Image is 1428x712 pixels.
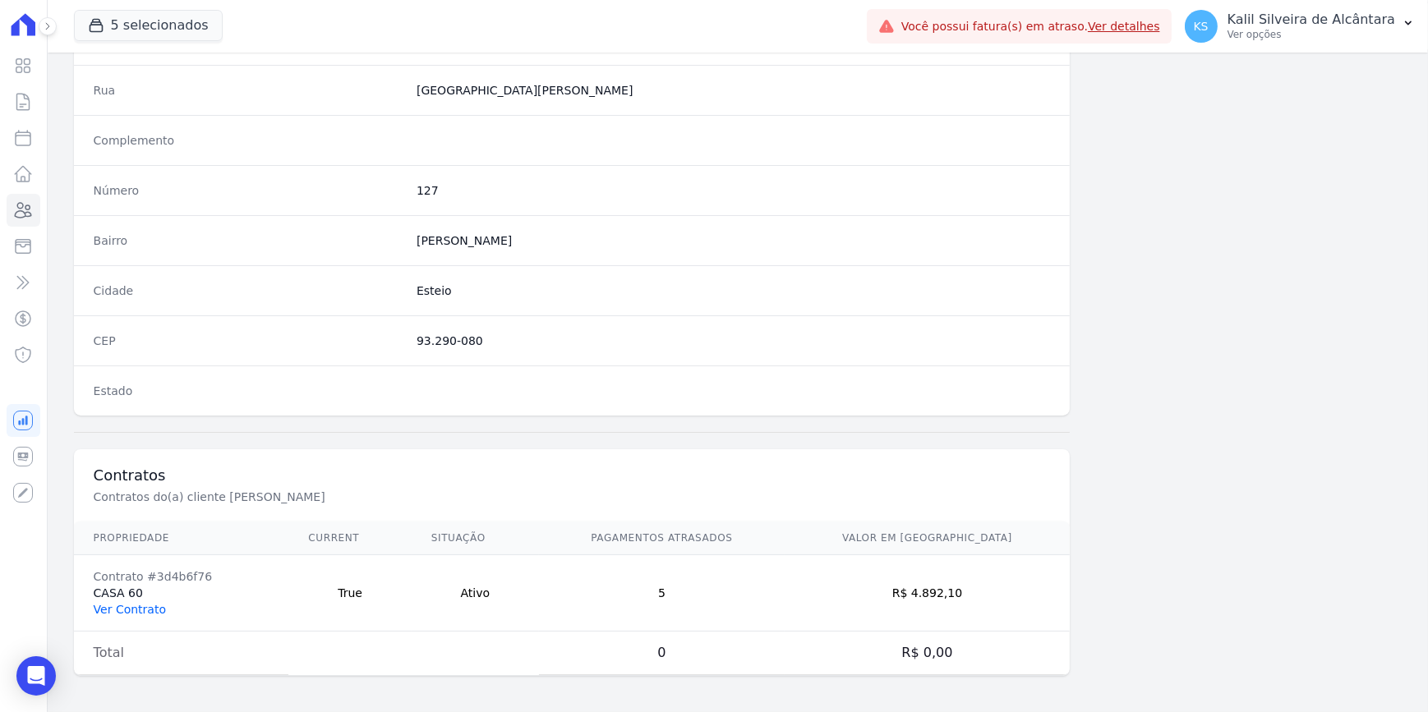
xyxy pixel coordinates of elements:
[417,232,1050,249] dd: [PERSON_NAME]
[94,603,166,616] a: Ver Contrato
[94,333,403,349] dt: CEP
[94,466,1050,485] h3: Contratos
[1172,3,1428,49] button: KS Kalil Silveira de Alcântara Ver opções
[539,555,785,632] td: 5
[94,568,269,585] div: Contrato #3d4b6f76
[1228,11,1395,28] p: Kalil Silveira de Alcântara
[1088,20,1160,33] a: Ver detalhes
[785,521,1070,555] th: Valor em [GEOGRAPHIC_DATA]
[412,521,539,555] th: Situação
[417,283,1050,299] dd: Esteio
[94,489,646,505] p: Contratos do(a) cliente [PERSON_NAME]
[1228,28,1395,41] p: Ver opções
[901,18,1160,35] span: Você possui fatura(s) em atraso.
[94,182,403,199] dt: Número
[16,656,56,696] div: Open Intercom Messenger
[785,632,1070,675] td: R$ 0,00
[412,555,539,632] td: Ativo
[74,555,289,632] td: CASA 60
[417,82,1050,99] dd: [GEOGRAPHIC_DATA][PERSON_NAME]
[1194,21,1209,32] span: KS
[74,521,289,555] th: Propriedade
[94,383,403,399] dt: Estado
[94,82,403,99] dt: Rua
[417,333,1050,349] dd: 93.290-080
[288,555,412,632] td: True
[785,555,1070,632] td: R$ 4.892,10
[539,521,785,555] th: Pagamentos Atrasados
[94,283,403,299] dt: Cidade
[74,632,289,675] td: Total
[74,10,223,41] button: 5 selecionados
[417,182,1050,199] dd: 127
[94,132,403,149] dt: Complemento
[288,521,412,555] th: Current
[539,632,785,675] td: 0
[94,232,403,249] dt: Bairro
